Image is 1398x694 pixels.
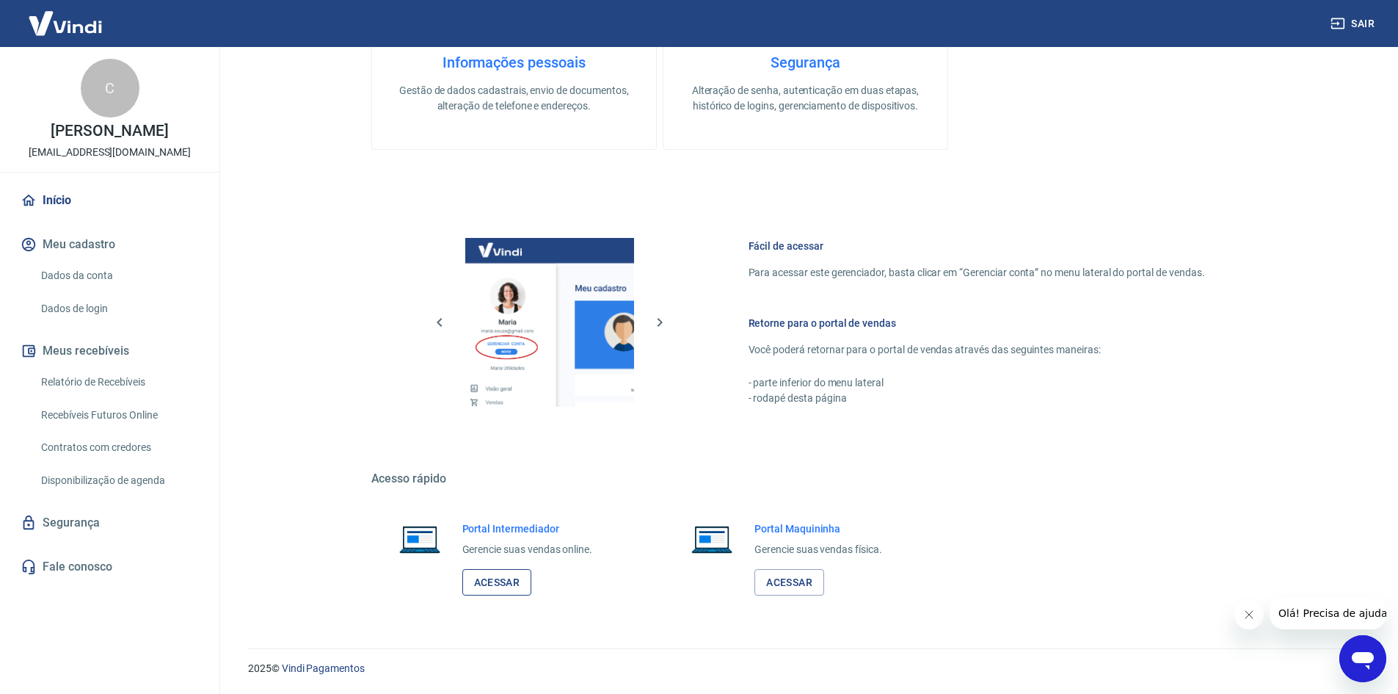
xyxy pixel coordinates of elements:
p: [EMAIL_ADDRESS][DOMAIN_NAME] [29,145,191,160]
h6: Portal Intermediador [462,521,593,536]
p: Para acessar este gerenciador, basta clicar em “Gerenciar conta” no menu lateral do portal de ven... [749,265,1205,281]
p: Gerencie suas vendas online. [462,542,593,557]
div: C [81,59,139,118]
h6: Retorne para o portal de vendas [749,316,1205,330]
h5: Acesso rápido [371,471,1240,486]
p: [PERSON_NAME] [51,123,168,139]
a: Início [18,184,202,217]
p: Gerencie suas vendas física. [754,542,882,557]
p: - parte inferior do menu lateral [749,375,1205,391]
a: Dados da conta [35,261,202,291]
a: Acessar [462,569,532,596]
a: Acessar [754,569,824,596]
h4: Informações pessoais [396,54,633,71]
a: Vindi Pagamentos [282,662,365,674]
p: 2025 © [248,661,1363,676]
button: Sair [1328,10,1380,37]
h4: Segurança [687,54,924,71]
iframe: Botão para abrir a janela de mensagens [1339,635,1386,682]
img: Vindi [18,1,113,46]
img: Imagem da dashboard mostrando o botão de gerenciar conta na sidebar no lado esquerdo [465,238,634,407]
h6: Portal Maquininha [754,521,882,536]
iframe: Fechar mensagem [1234,600,1264,629]
p: Você poderá retornar para o portal de vendas através das seguintes maneiras: [749,342,1205,358]
p: Alteração de senha, autenticação em duas etapas, histórico de logins, gerenciamento de dispositivos. [687,83,924,114]
img: Imagem de um notebook aberto [681,521,743,557]
span: Olá! Precisa de ajuda? [9,10,123,22]
img: Imagem de um notebook aberto [389,521,451,557]
a: Contratos com credores [35,433,202,463]
a: Recebíveis Futuros Online [35,400,202,430]
a: Dados de login [35,294,202,324]
a: Relatório de Recebíveis [35,367,202,397]
a: Segurança [18,507,202,539]
iframe: Mensagem da empresa [1270,597,1386,629]
button: Meu cadastro [18,228,202,261]
p: - rodapé desta página [749,391,1205,406]
p: Gestão de dados cadastrais, envio de documentos, alteração de telefone e endereços. [396,83,633,114]
h6: Fácil de acessar [749,239,1205,253]
a: Disponibilização de agenda [35,466,202,496]
a: Fale conosco [18,551,202,583]
button: Meus recebíveis [18,335,202,367]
